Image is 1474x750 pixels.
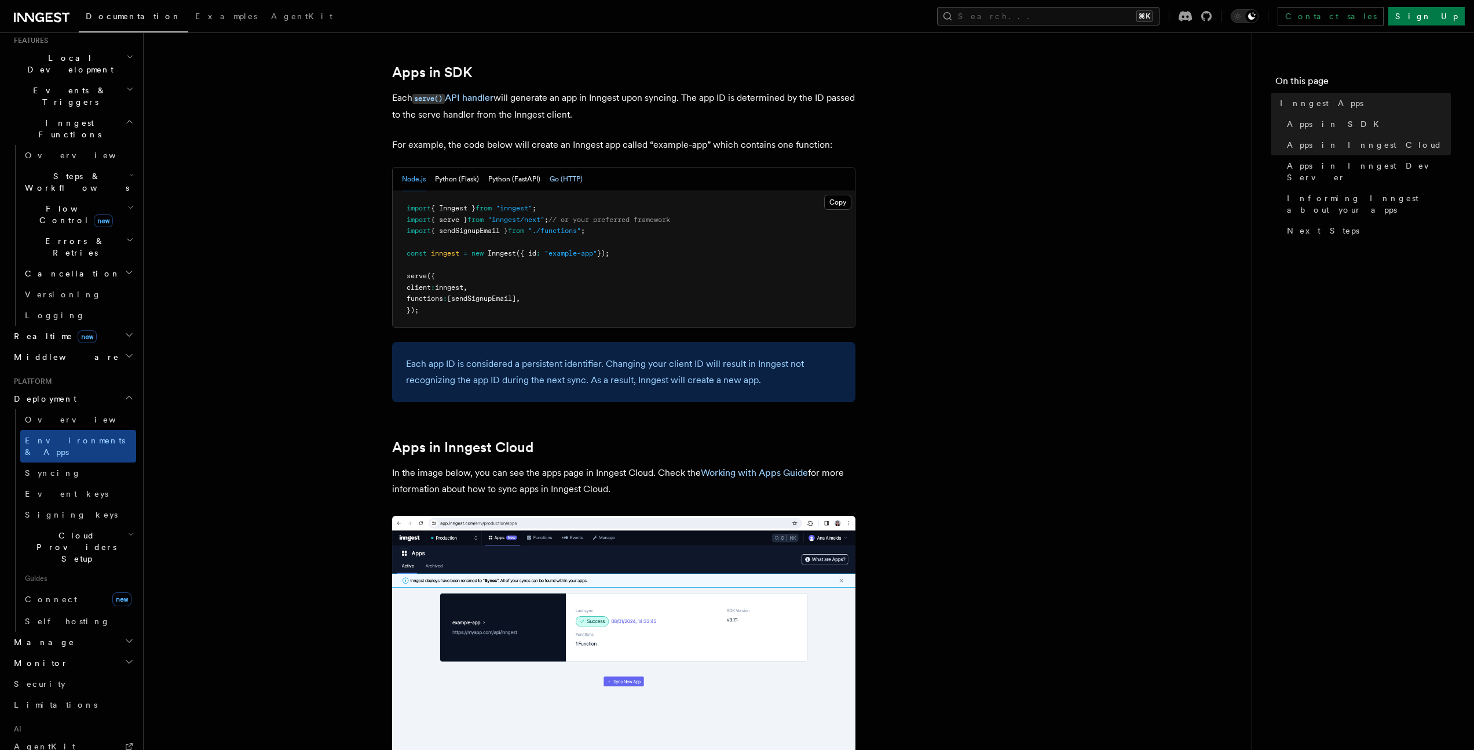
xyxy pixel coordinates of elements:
button: Go (HTTP) [550,168,583,191]
span: ; [532,204,536,212]
a: Contact sales [1278,7,1384,26]
a: Environments & Apps [20,430,136,463]
span: Apps in Inngest Dev Server [1287,160,1451,183]
span: Steps & Workflows [20,170,129,194]
a: Inngest Apps [1275,93,1451,114]
a: Apps in Inngest Cloud [392,439,533,456]
span: Deployment [9,393,76,405]
span: , [516,294,520,303]
button: Inngest Functions [9,112,136,145]
button: Toggle dark mode [1231,9,1259,23]
a: Logging [20,305,136,326]
span: : [431,283,435,292]
a: Informing Inngest about your apps [1282,188,1451,220]
span: inngest [431,249,459,257]
span: AI [9,724,21,734]
a: Sign Up [1388,7,1465,26]
span: Logging [25,311,85,320]
span: import [407,227,431,235]
p: Each will generate an app in Inngest upon syncing. The app ID is determined by the ID passed to t... [392,90,855,123]
button: Middleware [9,347,136,367]
span: : [443,294,447,303]
button: Monitor [9,653,136,673]
span: : [536,249,540,257]
span: import [407,216,431,224]
span: from [476,204,492,212]
span: }); [597,249,609,257]
a: Versioning [20,284,136,305]
span: ({ [427,272,435,280]
span: Apps in SDK [1287,118,1386,130]
span: }); [407,306,419,314]
span: Next Steps [1287,225,1359,236]
span: Middleware [9,351,119,363]
span: Syncing [25,468,81,478]
span: Features [9,36,48,45]
span: [sendSignupEmail] [447,294,516,303]
span: from [467,216,484,224]
span: "inngest/next" [488,216,544,224]
span: Cloud Providers Setup [20,530,128,565]
span: ; [581,227,585,235]
span: Security [14,679,65,689]
span: , [463,283,467,292]
span: // or your preferred framework [548,216,670,224]
a: serve()API handler [412,92,493,103]
span: Examples [195,12,257,21]
button: Python (FastAPI) [488,168,540,191]
h4: On this page [1275,74,1451,93]
button: Node.js [402,168,426,191]
span: "./functions" [528,227,581,235]
button: Python (Flask) [435,168,479,191]
span: { serve } [431,216,467,224]
a: Apps in Inngest Dev Server [1282,155,1451,188]
span: Environments & Apps [25,436,125,457]
button: Cloud Providers Setup [20,525,136,569]
a: AgentKit [264,3,339,31]
span: new [471,249,484,257]
span: Guides [20,569,136,588]
p: In the image below, you can see the apps page in Inngest Cloud. Check the for more information ab... [392,465,855,497]
a: Next Steps [1282,220,1451,241]
a: Connectnew [20,588,136,611]
a: Self hosting [20,611,136,632]
span: from [508,227,524,235]
span: "example-app" [544,249,597,257]
span: Overview [25,415,144,424]
span: Errors & Retries [20,235,126,259]
a: Limitations [9,694,136,715]
span: { sendSignupEmail } [431,227,508,235]
span: Overview [25,151,144,160]
span: Inngest Functions [9,117,125,140]
span: inngest [435,283,463,292]
span: Events & Triggers [9,85,126,108]
div: Deployment [9,409,136,632]
span: ({ id [516,249,536,257]
span: functions [407,294,443,303]
span: client [407,283,431,292]
button: Search...⌘K [937,7,1160,26]
button: Cancellation [20,263,136,284]
span: Versioning [25,290,101,299]
button: Errors & Retries [20,231,136,263]
p: Each app ID is considered a persistent identifier. Changing your client ID will result in Inngest... [406,356,842,388]
a: Working with Apps Guide [701,467,808,478]
span: Cancellation [20,268,120,279]
code: serve() [412,94,445,104]
span: Signing keys [25,510,118,519]
span: Informing Inngest about your apps [1287,192,1451,216]
span: Limitations [14,700,97,709]
span: Flow Control [20,203,127,226]
span: { Inngest } [431,204,476,212]
span: new [112,592,131,606]
span: Local Development [9,52,126,75]
span: Monitor [9,657,68,669]
button: Steps & Workflows [20,166,136,198]
span: Inngest Apps [1280,97,1363,109]
span: ; [544,216,548,224]
span: Documentation [86,12,181,21]
a: Examples [188,3,264,31]
span: = [463,249,467,257]
a: Documentation [79,3,188,32]
span: Apps in Inngest Cloud [1287,139,1442,151]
